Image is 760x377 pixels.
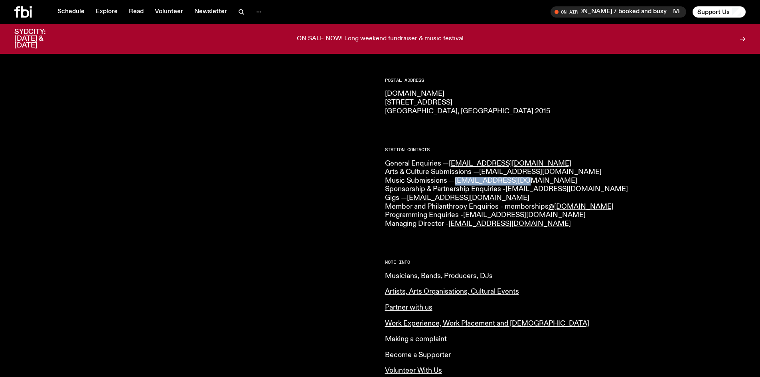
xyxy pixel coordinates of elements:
[190,6,232,18] a: Newsletter
[91,6,122,18] a: Explore
[449,160,571,167] a: [EMAIL_ADDRESS][DOMAIN_NAME]
[385,148,746,152] h2: Station Contacts
[53,6,89,18] a: Schedule
[297,36,464,43] p: ON SALE NOW! Long weekend fundraiser & music festival
[124,6,148,18] a: Read
[455,177,577,184] a: [EMAIL_ADDRESS][DOMAIN_NAME]
[697,8,730,16] span: Support Us
[463,211,586,219] a: [EMAIL_ADDRESS][DOMAIN_NAME]
[385,78,746,83] h2: Postal Address
[385,160,746,229] p: General Enquiries — Arts & Culture Submissions — Music Submissions — Sponsorship & Partnership En...
[551,6,686,18] button: On AirMornings with [PERSON_NAME] / booked and busyMornings with [PERSON_NAME] / booked and busy
[385,288,519,295] a: Artists, Arts Organisations, Cultural Events
[448,220,571,227] a: [EMAIL_ADDRESS][DOMAIN_NAME]
[385,260,746,264] h2: More Info
[549,203,614,210] a: @[DOMAIN_NAME]
[385,336,447,343] a: Making a complaint
[385,320,589,327] a: Work Experience, Work Placement and [DEMOGRAPHIC_DATA]
[505,186,628,193] a: [EMAIL_ADDRESS][DOMAIN_NAME]
[479,168,602,176] a: [EMAIL_ADDRESS][DOMAIN_NAME]
[150,6,188,18] a: Volunteer
[385,304,432,311] a: Partner with us
[385,367,442,374] a: Volunteer With Us
[385,351,451,359] a: Become a Supporter
[407,194,529,201] a: [EMAIL_ADDRESS][DOMAIN_NAME]
[385,90,746,116] p: [DOMAIN_NAME] [STREET_ADDRESS] [GEOGRAPHIC_DATA], [GEOGRAPHIC_DATA] 2015
[693,6,746,18] button: Support Us
[385,272,493,280] a: Musicians, Bands, Producers, DJs
[14,29,65,49] h3: SYDCITY: [DATE] & [DATE]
